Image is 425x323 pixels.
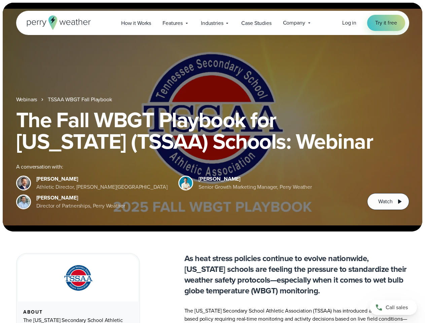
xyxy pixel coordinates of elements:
[48,96,112,104] a: TSSAA WBGT Fall Playbook
[370,300,417,315] a: Call sales
[201,19,223,27] span: Industries
[16,96,409,104] nav: Breadcrumb
[342,19,356,27] a: Log in
[17,177,30,189] img: Brian Wyatt
[241,19,271,27] span: Case Studies
[199,175,312,183] div: [PERSON_NAME]
[56,263,101,293] img: TSSAA-Tennessee-Secondary-School-Athletic-Association.svg
[199,183,312,191] div: Senior Growth Marketing Manager, Perry Weather
[179,177,192,189] img: Spencer Patton, Perry Weather
[283,19,305,27] span: Company
[17,195,30,208] img: Jeff Wood
[184,253,409,296] p: As heat stress policies continue to evolve nationwide, [US_STATE] schools are feeling the pressur...
[386,303,408,312] span: Call sales
[36,202,125,210] div: Director of Partnerships, Perry Weather
[16,109,409,152] h1: The Fall WBGT Playbook for [US_STATE] (TSSAA) Schools: Webinar
[378,198,392,206] span: Watch
[16,96,37,104] a: Webinars
[375,19,397,27] span: Try it free
[367,193,409,210] button: Watch
[23,310,133,315] div: About
[367,15,405,31] a: Try it free
[121,19,151,27] span: How it Works
[163,19,183,27] span: Features
[236,16,277,30] a: Case Studies
[36,194,125,202] div: [PERSON_NAME]
[115,16,157,30] a: How it Works
[36,175,168,183] div: [PERSON_NAME]
[16,163,357,171] div: A conversation with:
[36,183,168,191] div: Athletic Director, [PERSON_NAME][GEOGRAPHIC_DATA]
